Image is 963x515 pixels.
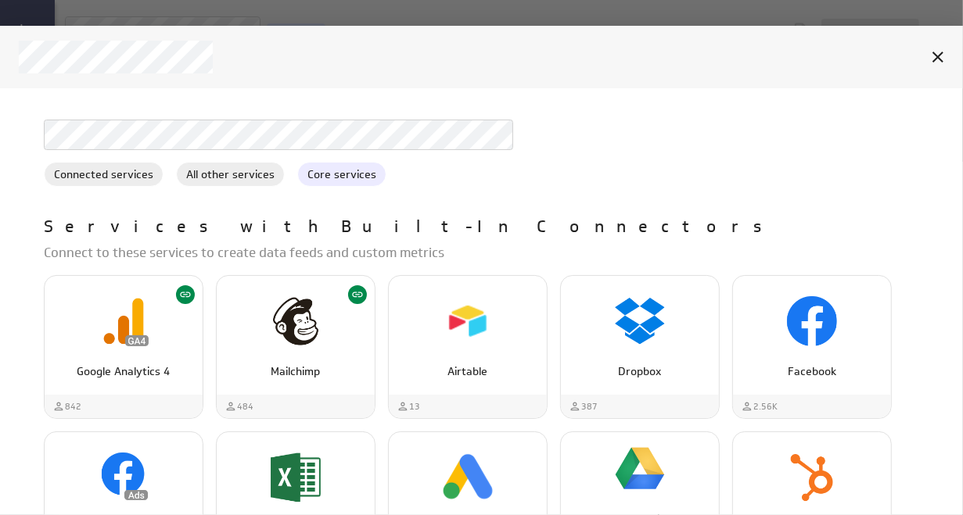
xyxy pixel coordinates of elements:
img: image9156438501376889142.png [443,296,493,346]
div: Connected services [44,162,163,187]
div: All other services [176,162,285,187]
p: Mailchimp [233,363,358,380]
img: image729517258887019810.png [787,296,837,346]
span: 387 [581,400,598,413]
div: Used by 842 customers [52,400,81,413]
p: Facebook [749,363,875,380]
div: Google Analytics 4 [44,275,203,419]
span: 2.56K [753,400,778,413]
div: Facebook [732,275,892,419]
div: Dropbox [560,275,720,419]
img: image1629079199996430842.png [271,296,321,346]
span: 842 [65,400,81,413]
div: Mailchimp [216,275,375,419]
img: image8568443328629550135.png [271,452,321,502]
img: image6502031566950861830.png [99,296,149,346]
div: Used by 2,555 customers [741,400,778,413]
div: Cancel [925,44,951,70]
span: All other services [177,166,284,183]
p: Services with Built-In Connectors [44,215,778,240]
div: Used by 13 customers [397,400,420,413]
p: Connect to these services to create data feeds and custom metrics [44,243,932,263]
span: Connected services [45,166,163,183]
div: Used by 484 customers [225,400,253,413]
img: image2754833655435752804.png [99,452,149,502]
div: Core services [297,162,386,187]
img: image6554840226126694000.png [615,444,665,494]
p: Airtable [405,363,530,380]
p: Google Analytics 4 [61,363,186,380]
img: image4311023796963959761.png [615,296,665,346]
img: image8417636050194330799.png [443,452,493,502]
span: Core services [298,166,386,183]
svg: Connected [351,288,364,301]
div: Airtable [388,275,548,419]
img: image4788249492605619304.png [787,452,837,502]
span: 484 [237,400,253,413]
span: 13 [409,400,420,413]
div: Used by 387 customers [569,400,598,413]
svg: Connected [179,288,192,301]
p: Dropbox [577,363,702,380]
